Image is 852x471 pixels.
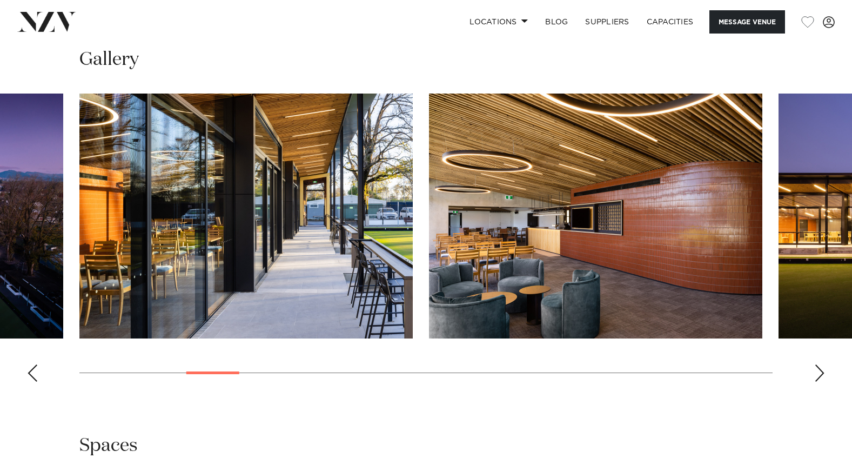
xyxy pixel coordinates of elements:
[79,434,138,458] h2: Spaces
[709,10,785,34] button: Message Venue
[576,10,638,34] a: SUPPLIERS
[638,10,702,34] a: Capacities
[79,94,413,339] swiper-slide: 5 / 26
[429,94,762,339] swiper-slide: 6 / 26
[461,10,536,34] a: Locations
[79,48,139,72] h2: Gallery
[536,10,576,34] a: BLOG
[17,12,76,31] img: nzv-logo.png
